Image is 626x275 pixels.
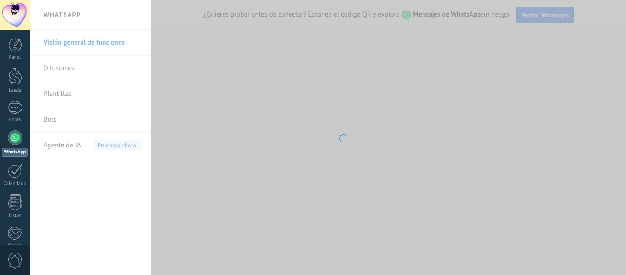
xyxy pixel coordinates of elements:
[2,243,28,249] div: Correo
[2,88,28,94] div: Leads
[2,55,28,61] div: Panel
[2,181,28,187] div: Calendario
[2,117,28,123] div: Chats
[2,213,28,219] div: Listas
[2,148,28,157] div: WhatsApp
